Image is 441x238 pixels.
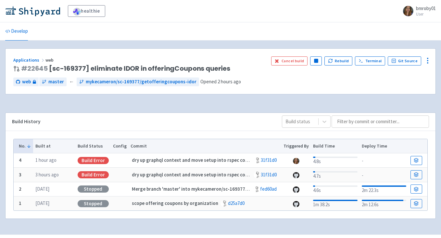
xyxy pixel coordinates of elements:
button: Pause [310,56,322,65]
a: bmroby01 User [399,6,436,16]
a: 31f31d0 [261,157,277,163]
div: 2m 12.6s [362,198,406,208]
b: 2 [19,186,21,192]
button: No. [19,143,31,149]
div: 1m 38.2s [313,198,358,208]
div: Build Error [78,157,109,164]
th: Commit [129,139,282,153]
div: Build Error [78,171,109,178]
a: master [39,77,67,86]
th: Deploy Time [359,139,408,153]
div: 4.8s [313,155,358,165]
span: [sc-169377] eliminate IDOR in offeringCoupons queries [21,65,230,72]
b: 1 [19,200,21,206]
strong: dry up graphql context and move setup into rspec context to make difference clear [132,172,311,178]
th: Build Time [311,139,359,153]
time: [DATE] [35,186,49,192]
a: Build Details [410,170,422,179]
span: web [22,78,31,86]
div: Stopped [78,200,109,207]
span: mykecameron/sc-169377/getofferingcoupons-idor [86,78,196,86]
strong: dry up graphql context and move setup into rspec context to make difference clear [132,157,311,163]
button: Cancel build [271,56,308,65]
th: Triggered By [282,139,311,153]
span: ← [69,78,74,86]
th: Build Status [75,139,111,153]
img: Shipyard logo [5,6,60,16]
th: Config [111,139,129,153]
div: - [362,156,406,165]
a: Terminal [355,56,385,65]
small: User [416,12,436,16]
span: bmroby01 [416,5,436,11]
input: Filter by commit or committer... [332,115,429,128]
a: d25a7d0 [228,200,245,206]
a: Build Details [410,156,422,165]
time: 3 hours ago [35,172,59,178]
a: #22645 [21,64,48,73]
time: 1 hour ago [35,157,57,163]
a: web [13,77,39,86]
a: fed60ad [260,186,277,192]
div: 4.6s [313,184,358,194]
a: mykecameron/sc-169377/getofferingcoupons-idor [77,77,199,86]
strong: scope offering coupons by organization [132,200,218,206]
a: Applications [13,57,45,63]
a: Git Source [388,56,421,65]
b: 4 [19,157,21,163]
a: Build Details [410,199,422,208]
div: Stopped [78,185,109,193]
a: healthie [68,5,105,17]
div: 2m 22.3s [362,184,406,194]
div: 4.7s [313,170,358,180]
a: Develop [5,22,28,41]
a: 31f31d0 [261,172,277,178]
a: Build Details [410,184,422,194]
time: [DATE] [35,200,49,206]
span: web [45,57,55,63]
div: Build History [12,118,271,125]
time: 2 hours ago [218,78,241,85]
span: Opened [200,78,241,85]
div: - [362,171,406,179]
span: master [48,78,64,86]
strong: Merge branch 'master' into mykecameron/sc-169377/getofferingcoupons-idor [132,186,302,192]
button: Rebuild [324,56,352,65]
th: Built at [33,139,75,153]
b: 3 [19,172,21,178]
